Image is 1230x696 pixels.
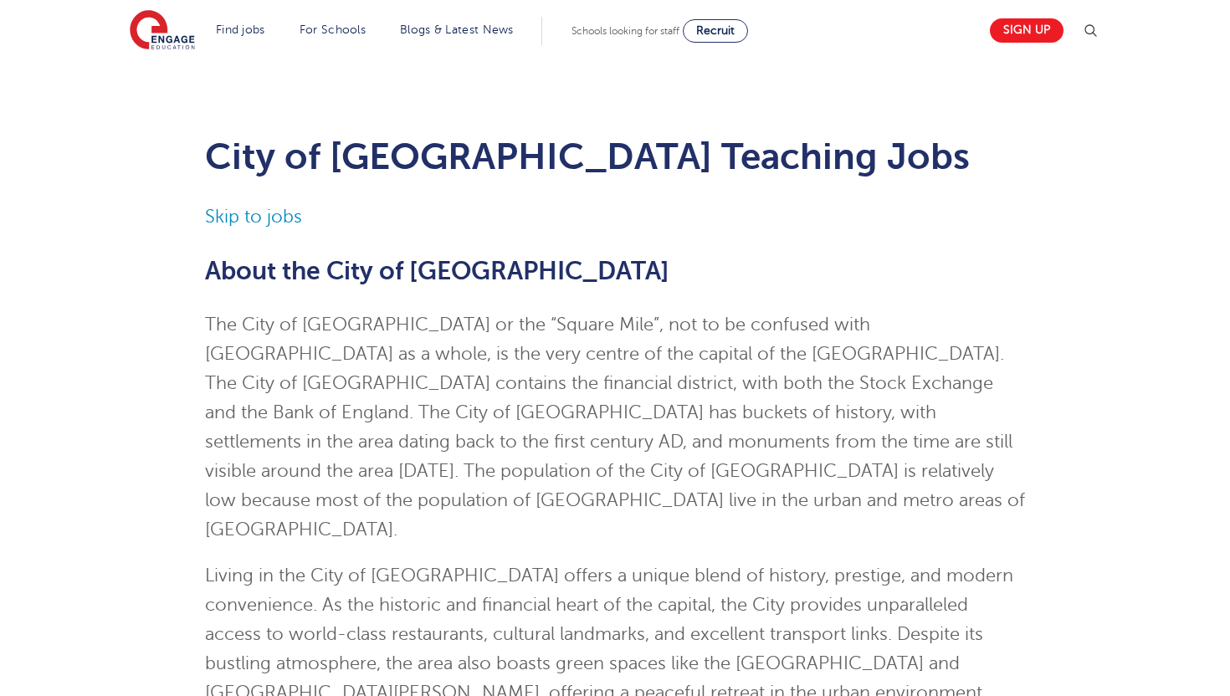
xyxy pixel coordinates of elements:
[130,10,195,52] img: Engage Education
[683,19,748,43] a: Recruit
[205,136,1026,177] h1: City of [GEOGRAPHIC_DATA] Teaching Jobs
[300,23,366,36] a: For Schools
[990,18,1063,43] a: Sign up
[400,23,514,36] a: Blogs & Latest News
[571,25,679,37] span: Schools looking for staff
[205,207,302,227] a: Skip to jobs
[696,24,735,37] span: Recruit
[216,23,265,36] a: Find jobs
[205,310,1026,545] p: The City of [GEOGRAPHIC_DATA] or the “Square Mile”, not to be confused with [GEOGRAPHIC_DATA] as ...
[205,257,1026,285] h2: About the City of [GEOGRAPHIC_DATA]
